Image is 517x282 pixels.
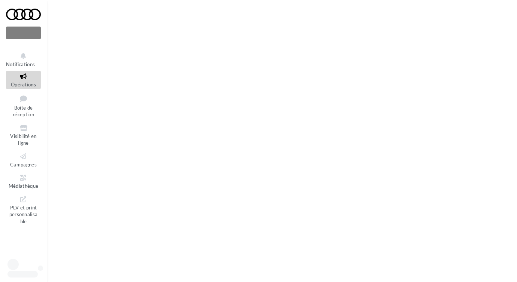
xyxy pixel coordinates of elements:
a: Médiathèque [6,172,41,190]
span: Opérations [11,82,36,88]
a: Boîte de réception [6,92,41,119]
span: Campagnes [10,162,37,168]
a: Campagnes [6,151,41,169]
span: Visibilité en ligne [10,133,36,146]
a: Visibilité en ligne [6,122,41,148]
span: PLV et print personnalisable [9,203,38,224]
span: Notifications [6,61,35,67]
a: PLV et print personnalisable [6,194,41,226]
span: Boîte de réception [13,105,34,118]
a: Opérations [6,71,41,89]
div: Nouvelle campagne [6,27,41,39]
span: Médiathèque [9,183,39,189]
